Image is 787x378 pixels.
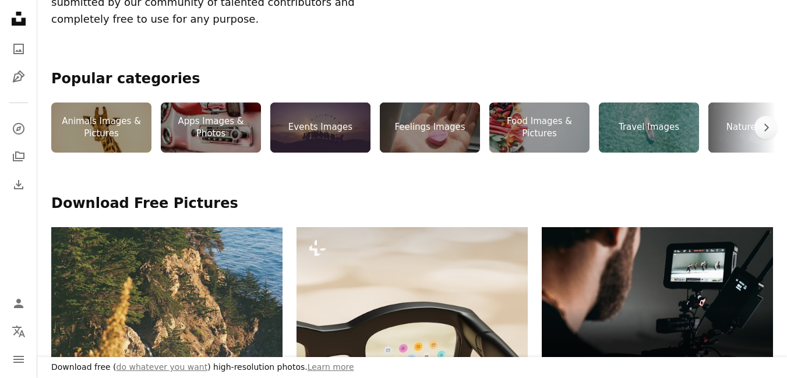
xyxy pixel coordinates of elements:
[7,292,30,315] a: Log in / Sign up
[7,37,30,61] a: Photos
[51,195,773,213] h2: Download Free Pictures
[380,103,480,153] a: Feelings Images
[754,116,778,139] button: scroll list to the right
[7,117,30,140] a: Explore
[489,103,590,153] a: Food Images & Pictures
[117,362,208,372] a: do whatever you want
[7,173,30,196] a: Download History
[599,103,699,153] a: Travel Images
[51,362,354,373] h3: Download free ( ) high-resolution photos.
[7,320,30,343] button: Language
[7,65,30,89] a: Illustrations
[270,103,370,153] a: Events Images
[51,103,151,153] a: Animals Images & Pictures
[7,145,30,168] a: Collections
[7,348,30,371] button: Menu
[308,362,354,372] a: Learn more
[297,353,528,363] a: A pair of black glasses with colored dots on them
[51,70,773,89] h2: Popular categories
[7,7,30,33] a: Home — Unsplash
[161,103,261,153] a: Apps Images & Photos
